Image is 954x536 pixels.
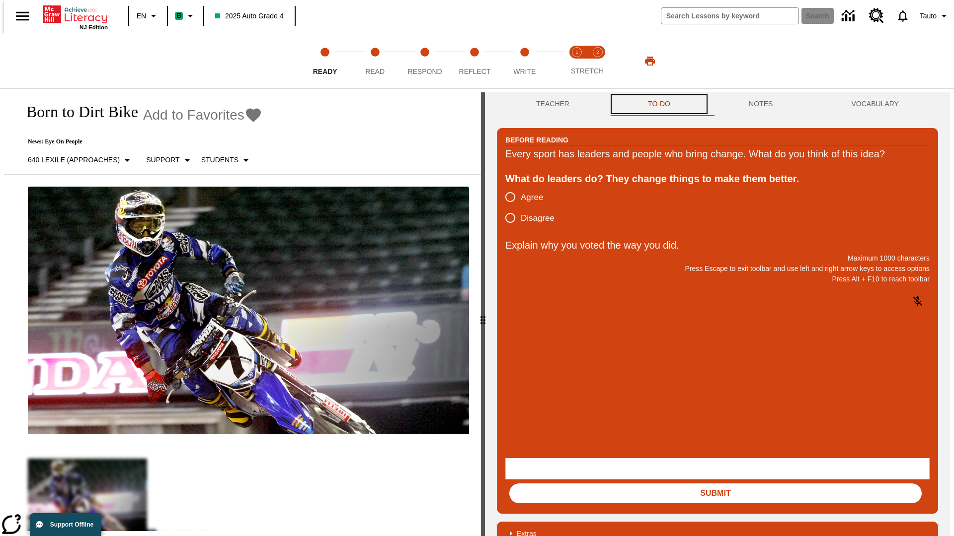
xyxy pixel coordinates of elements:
p: News: Eye On People [16,138,262,145]
button: NOTES [710,92,812,116]
button: Reflect step 4 of 5 [446,34,503,88]
span: Read [365,67,385,75]
button: Click to activate and allow voice recognition [906,289,930,313]
body: Explain why you voted the way you did. Maximum 1000 characters Press Alt + F10 to reach toolbar P... [4,8,145,17]
div: reading [4,92,481,531]
div: Press Enter or Spacebar and then press right and left arrow keys to move the slider [481,92,485,536]
button: Open side menu [8,1,37,31]
h2: Before Reading [505,134,568,145]
a: Data Center [836,2,863,30]
text: 2 [596,50,599,55]
button: Boost Class color is mint green. Change class color [171,7,200,25]
span: Ready [313,67,337,75]
span: STRETCH [571,67,604,75]
p: Explain why you voted the way you did. [505,237,930,253]
span: Respond [407,67,442,75]
button: Stretch Respond step 2 of 2 [583,34,612,88]
a: Resource Center, Will open in new tab [863,2,890,29]
button: Respond step 3 of 5 [396,34,454,88]
button: Write step 5 of 5 [496,34,554,88]
span: Disagree [521,212,555,225]
button: Language: EN, Select a language [132,7,164,25]
span: B [176,9,181,22]
img: Motocross racer James Stewart flies through the air on his dirt bike. [28,187,469,435]
span: NJ Edition [79,24,108,30]
text: 1 [575,50,578,55]
a: Notifications [890,3,916,29]
p: Press Escape to exit toolbar and use left and right arrow keys to access options [505,264,930,274]
button: TO-DO [609,92,710,116]
span: EN [137,11,146,21]
button: Scaffolds, Support [142,151,197,169]
span: 2025 Auto Grade 4 [215,11,284,21]
span: Agree [521,191,543,204]
p: Students [201,155,238,165]
button: Read step 2 of 5 [346,34,403,88]
span: Tauto [920,11,937,21]
span: Reflect [459,67,491,75]
button: Support Offline [30,513,101,536]
button: Select Lexile, 640 Lexile (Approaches) [24,151,137,169]
p: Press Alt + F10 to reach toolbar [505,274,930,284]
button: Select Student [197,151,256,169]
span: Write [513,67,536,75]
button: Print [634,52,666,70]
button: Submit [509,483,922,503]
p: Maximum 1000 characters [505,253,930,264]
p: Support [146,155,179,165]
div: What do leaders do? They change things to make them better. [505,171,930,187]
h1: Born to Dirt Bike [16,103,138,121]
button: VOCABULARY [812,92,938,116]
div: Instructional Panel Tabs [497,92,938,116]
div: poll [505,187,562,228]
input: search field [661,8,798,24]
button: Profile/Settings [916,7,954,25]
p: 640 Lexile (Approaches) [28,155,120,165]
div: Home [43,3,108,30]
button: Add to Favorites - Born to Dirt Bike [143,106,262,124]
button: Stretch Read step 1 of 2 [562,34,591,88]
div: Every sport has leaders and people who bring change. What do you think of this idea? [505,146,930,162]
button: Ready step 1 of 5 [296,34,354,88]
div: activity [485,92,950,536]
span: Add to Favorites [143,107,244,123]
button: Teacher [497,92,609,116]
span: Support Offline [50,521,93,528]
